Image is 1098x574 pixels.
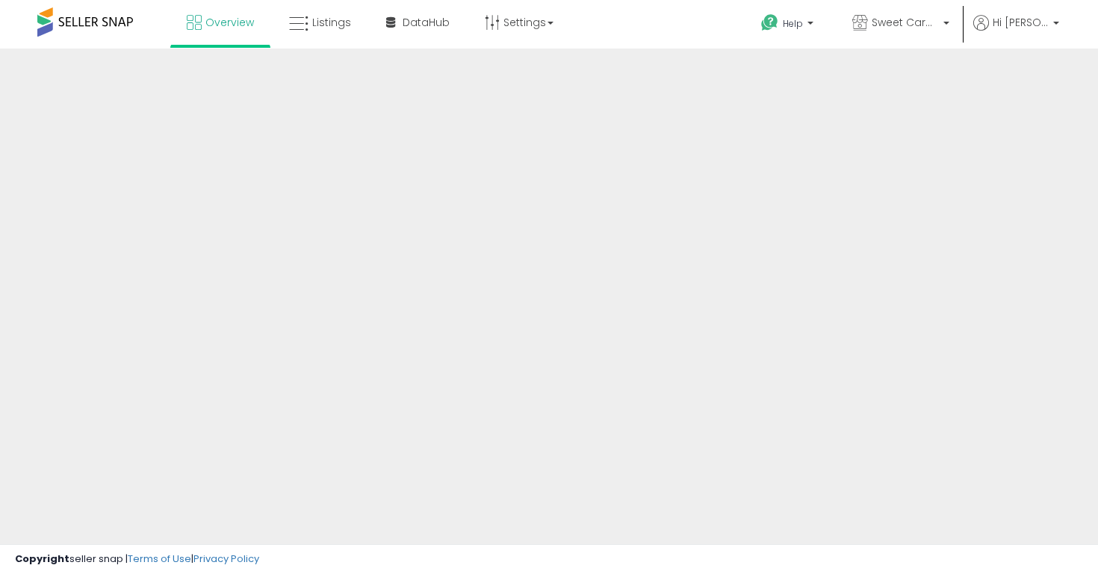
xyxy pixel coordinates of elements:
a: Help [749,2,828,49]
span: Overview [205,15,254,30]
strong: Copyright [15,552,69,566]
span: Listings [312,15,351,30]
span: Sweet Carolina Supply [872,15,939,30]
span: Hi [PERSON_NAME] [993,15,1049,30]
i: Get Help [760,13,779,32]
a: Privacy Policy [193,552,259,566]
span: Help [783,17,803,30]
span: DataHub [403,15,450,30]
div: seller snap | | [15,552,259,567]
a: Hi [PERSON_NAME] [973,15,1059,49]
a: Terms of Use [128,552,191,566]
